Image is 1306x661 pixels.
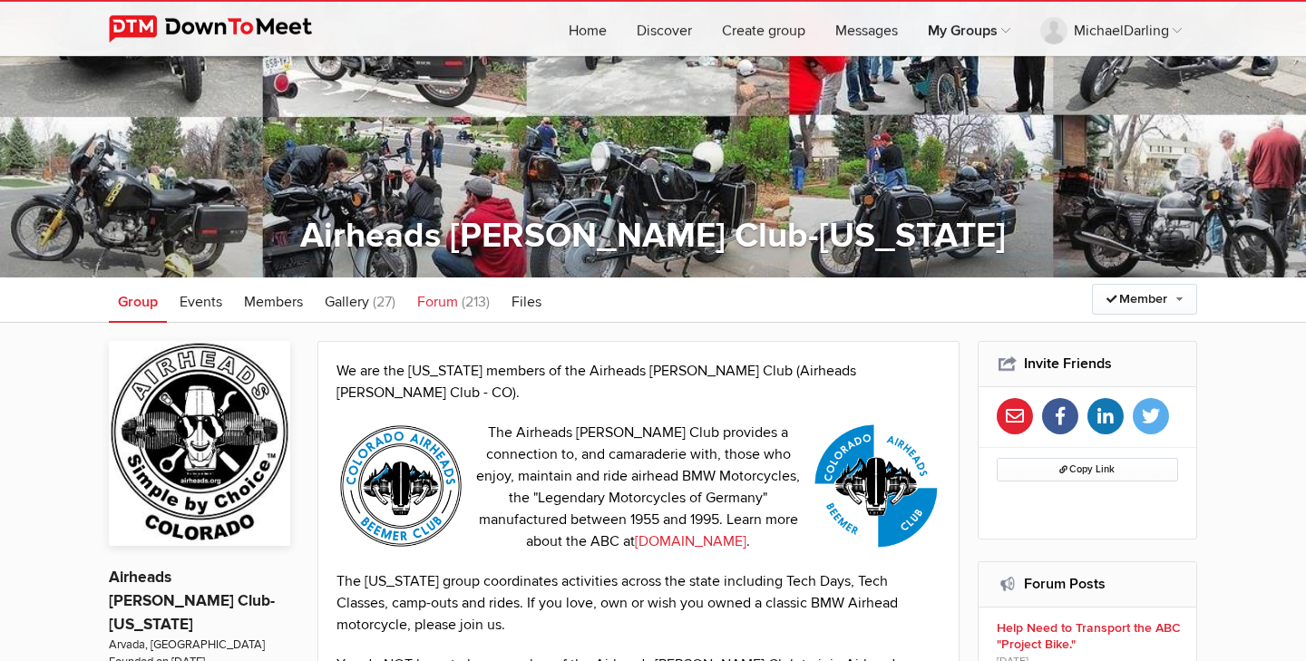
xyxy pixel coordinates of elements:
[180,293,222,311] span: Events
[417,293,458,311] span: Forum
[707,2,820,56] a: Create group
[336,570,941,636] p: The [US_STATE] group coordinates activities across the state including Tech Days, Tech Classes, c...
[997,458,1179,481] button: Copy Link
[408,277,499,323] a: Forum (213)
[476,423,800,550] span: The Airheads [PERSON_NAME] Club provides a connection to, and camaraderie with, those who enjoy, ...
[554,2,621,56] a: Home
[462,293,490,311] span: (213)
[622,2,707,56] a: Discover
[1026,2,1196,56] a: MichaelDarling
[244,293,303,311] span: Members
[109,277,167,323] a: Group
[1059,463,1115,475] span: Copy Link
[235,277,312,323] a: Members
[316,277,404,323] a: Gallery (27)
[118,293,158,311] span: Group
[171,277,231,323] a: Events
[109,637,290,654] span: Arvada, [GEOGRAPHIC_DATA]
[913,2,1025,56] a: My Groups
[325,293,369,311] span: Gallery
[373,293,395,311] span: (27)
[1024,575,1106,593] a: Forum Posts
[109,15,340,43] img: DownToMeet
[635,532,746,550] a: [DOMAIN_NAME]
[109,341,290,546] img: Airheads Beemer Club-Colorado
[512,293,541,311] span: Files
[1092,284,1197,315] a: Member
[821,2,912,56] a: Messages
[336,360,941,403] p: We are the [US_STATE] members of the Airheads [PERSON_NAME] Club (Airheads [PERSON_NAME] Club - CO).
[502,277,551,323] a: Files
[997,620,1184,653] b: Help Need to Transport the ABC "Project Bike."
[746,532,750,550] span: .
[997,342,1179,385] h2: Invite Friends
